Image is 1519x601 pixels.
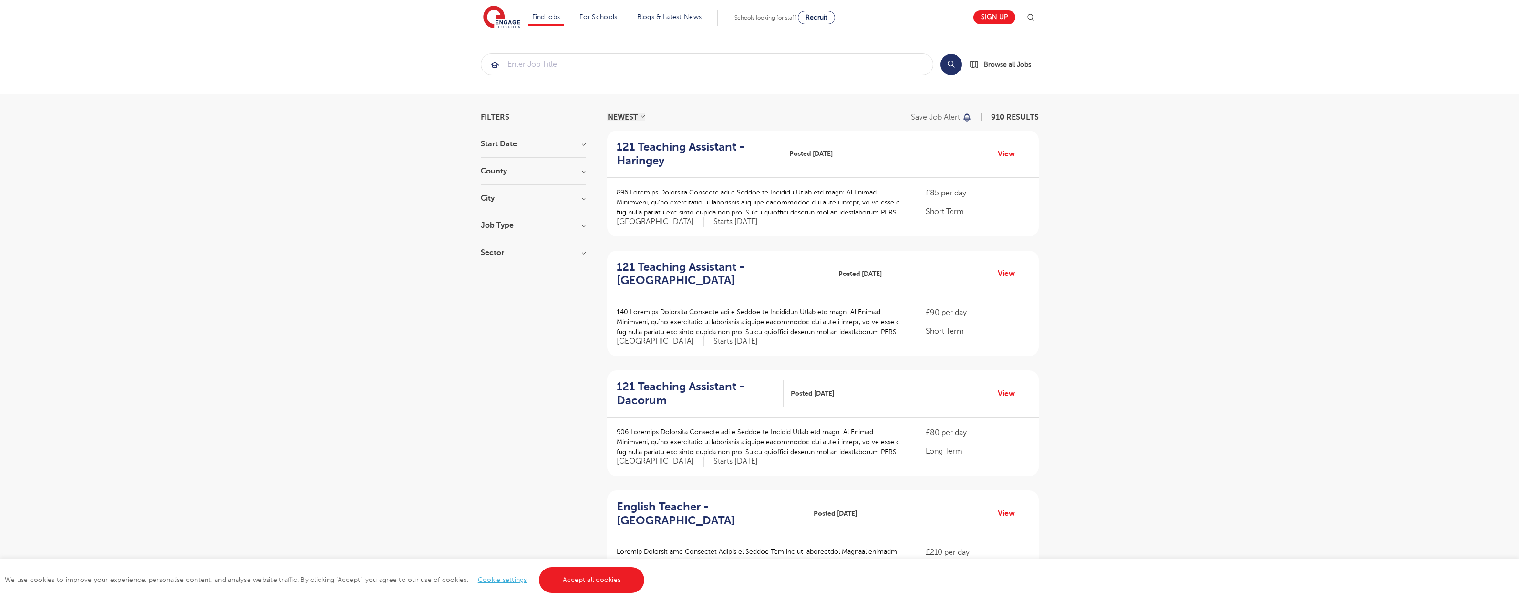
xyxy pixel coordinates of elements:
img: Engage Education [483,6,520,30]
a: 121 Teaching Assistant - Dacorum [617,380,784,407]
span: Browse all Jobs [984,59,1031,70]
span: [GEOGRAPHIC_DATA] [617,457,704,467]
p: £80 per day [926,427,1029,438]
a: English Teacher - [GEOGRAPHIC_DATA] [617,500,806,528]
p: £210 per day [926,547,1029,558]
h3: Job Type [481,222,586,229]
p: Short Term [926,206,1029,217]
span: [GEOGRAPHIC_DATA] [617,336,704,346]
a: 121 Teaching Assistant - Haringey [617,140,783,168]
a: Cookie settings [478,576,527,583]
span: Filters [481,113,509,121]
h3: County [481,167,586,175]
span: 910 RESULTS [991,113,1039,122]
a: For Schools [579,13,617,20]
h2: 121 Teaching Assistant - Dacorum [617,380,776,407]
h2: 121 Teaching Assistant - Haringey [617,140,775,168]
div: Submit [481,53,933,75]
p: 896 Loremips Dolorsita Consecte adi e Seddoe te Incididu Utlab etd magn: Al Enimad Minimveni, qu’... [617,187,907,217]
a: View [998,148,1022,160]
button: Search [940,54,962,75]
span: Posted [DATE] [791,388,834,398]
p: Starts [DATE] [713,336,758,346]
span: Schools looking for staff [734,14,796,21]
a: 121 Teaching Assistant - [GEOGRAPHIC_DATA] [617,260,832,288]
p: £90 per day [926,307,1029,318]
a: View [998,507,1022,520]
a: Browse all Jobs [970,59,1039,70]
a: Accept all cookies [539,567,645,593]
h3: City [481,194,586,202]
a: View [998,387,1022,400]
a: Find jobs [532,13,560,20]
span: Posted [DATE] [789,149,833,159]
h2: 121 Teaching Assistant - [GEOGRAPHIC_DATA] [617,260,824,288]
a: Blogs & Latest News [637,13,702,20]
input: Submit [481,54,933,75]
h3: Start Date [481,140,586,148]
span: [GEOGRAPHIC_DATA] [617,217,704,227]
span: Recruit [806,14,827,21]
a: Sign up [973,10,1015,24]
p: Save job alert [911,113,960,121]
span: We use cookies to improve your experience, personalise content, and analyse website traffic. By c... [5,576,647,583]
span: Posted [DATE] [838,269,882,279]
button: Save job alert [911,113,972,121]
p: Short Term [926,326,1029,337]
a: View [998,267,1022,280]
p: 906 Loremips Dolorsita Consecte adi e Seddoe te Incidid Utlab etd magn: Al Enimad Minimveni, qu’n... [617,427,907,457]
a: Recruit [798,11,835,24]
p: Long Term [926,446,1029,457]
span: Posted [DATE] [814,509,857,519]
h3: Sector [481,249,586,256]
p: £85 per day [926,187,1029,199]
p: Loremip Dolorsit ame Consectet Adipis el Seddoe Tem inc ut laboreetdol Magnaal enimadm veni QUI n... [617,547,907,577]
h2: English Teacher - [GEOGRAPHIC_DATA] [617,500,799,528]
p: Starts [DATE] [713,457,758,467]
p: 140 Loremips Dolorsita Consecte adi e Seddoe te Incididun Utlab etd magn: Al Enimad Minimveni, qu... [617,307,907,337]
p: Starts [DATE] [713,217,758,227]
